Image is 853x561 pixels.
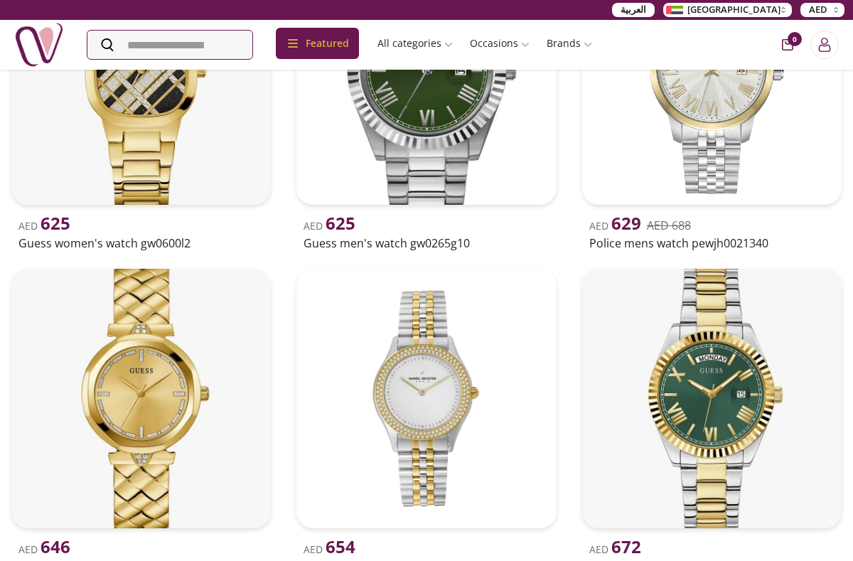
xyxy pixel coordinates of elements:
a: Occasions [461,31,538,56]
img: uae-gifts-Guess Women's Watch GW0613L2 [11,269,271,528]
button: AED [800,3,844,17]
button: cart-button [782,39,793,50]
span: AED [589,219,641,233]
div: Featured [276,28,359,59]
button: [GEOGRAPHIC_DATA] [663,3,792,17]
span: AED [589,543,641,556]
span: 672 [611,535,641,558]
span: AED [18,219,70,233]
img: Nigwa-uae-gifts [14,20,64,70]
span: 629 [611,211,641,235]
input: Search [87,31,252,59]
span: AED [18,543,70,556]
span: AED [809,3,827,17]
span: AED [304,543,355,556]
span: AED [304,219,355,233]
span: 0 [788,32,802,46]
span: العربية [621,3,646,17]
span: 646 [41,535,70,558]
img: uae-gifts-DANIEL HECHTER WOMEN'S WATCH DHL00605 [296,269,556,528]
h2: Guess men's watch gw0265g10 [304,235,549,252]
del: AED 688 [647,218,691,233]
span: [GEOGRAPHIC_DATA] [687,3,780,17]
span: 654 [326,535,355,558]
a: All categories [369,31,461,56]
img: uae-gifts-Guess Women's Watch GW0308L5 [582,269,842,528]
h2: Guess women's watch gw0600l2 [18,235,264,252]
button: Login [810,31,839,59]
span: 625 [41,211,70,235]
img: Arabic_dztd3n.png [666,6,683,14]
span: 625 [326,211,355,235]
h2: Police mens watch pewjh0021340 [589,235,835,252]
a: Brands [538,31,601,56]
